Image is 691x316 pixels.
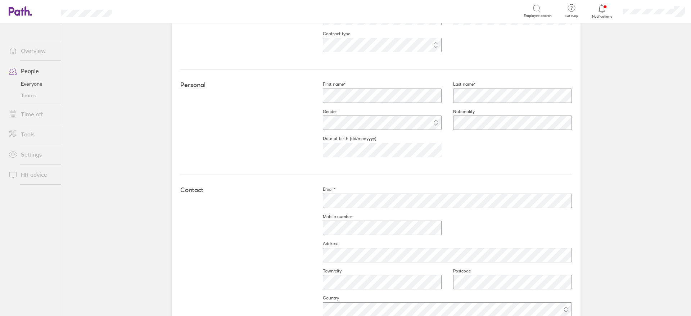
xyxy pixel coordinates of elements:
[311,31,350,37] label: Contract type
[3,107,61,121] a: Time off
[311,214,352,220] label: Mobile number
[311,241,338,247] label: Address
[3,127,61,141] a: Tools
[560,14,583,18] span: Get help
[3,44,61,58] a: Overview
[3,167,61,182] a: HR advice
[442,109,475,114] label: Nationality
[180,186,311,194] h4: Contact
[3,78,61,90] a: Everyone
[132,8,150,14] div: Search
[180,81,311,89] h4: Personal
[590,4,614,19] a: Notifications
[590,14,614,19] span: Notifications
[3,90,61,101] a: Teams
[311,109,337,114] label: Gender
[311,81,345,87] label: First name*
[3,147,61,162] a: Settings
[311,295,339,301] label: Country
[442,268,471,274] label: Postcode
[524,14,552,18] span: Employee search
[311,268,342,274] label: Town/city
[3,64,61,78] a: People
[311,136,376,141] label: Date of birth (dd/mm/yyyy)
[311,186,335,192] label: Email*
[442,81,475,87] label: Last name*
